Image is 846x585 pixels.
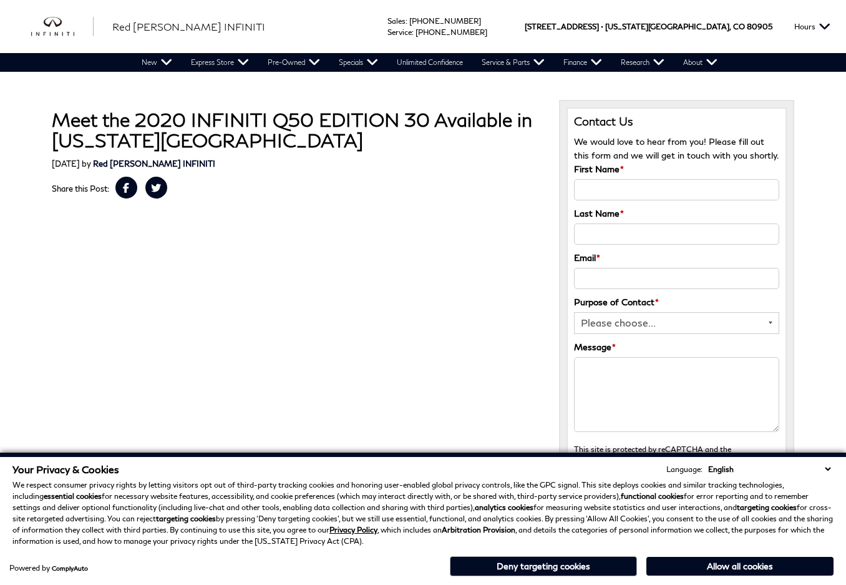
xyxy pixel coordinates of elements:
[182,53,258,72] a: Express Store
[52,564,88,572] a: ComplyAuto
[554,53,611,72] a: Finance
[442,525,515,534] strong: Arbitration Provision
[574,251,600,265] label: Email
[475,503,533,512] strong: analytics cookies
[621,491,684,501] strong: functional cookies
[329,53,387,72] a: Specials
[705,463,834,475] select: Language Select
[9,564,88,572] div: Powered by
[12,463,119,475] span: Your Privacy & Cookies
[387,16,406,26] span: Sales
[387,27,412,37] span: Service
[416,27,487,37] a: [PHONE_NUMBER]
[52,159,80,169] span: [DATE]
[93,159,215,169] a: Red [PERSON_NAME] INFINITI
[112,21,265,32] span: Red [PERSON_NAME] INFINITI
[412,27,414,37] span: :
[406,16,407,26] span: :
[525,22,772,31] a: [STREET_ADDRESS] • [US_STATE][GEOGRAPHIC_DATA], CO 80905
[450,556,637,576] button: Deny targeting cookies
[666,466,703,473] div: Language:
[31,17,94,37] a: infiniti
[132,53,182,72] a: New
[574,136,779,160] span: We would love to hear from you! Please fill out this form and we will get in touch with you shortly.
[472,53,554,72] a: Service & Parts
[574,445,736,467] small: This site is protected by reCAPTCHA and the Google and apply.
[82,159,91,169] span: by
[737,503,797,512] strong: targeting cookies
[574,207,624,220] label: Last Name
[52,109,541,150] h1: Meet the 2020 INFINITI Q50 EDITION 30 Available in [US_STATE][GEOGRAPHIC_DATA]
[12,479,834,547] p: We respect consumer privacy rights by letting visitors opt out of third-party tracking cookies an...
[112,19,265,34] a: Red [PERSON_NAME] INFINITI
[574,295,659,309] label: Purpose of Contact
[674,53,727,72] a: About
[44,491,102,501] strong: essential cookies
[387,53,472,72] a: Unlimited Confidence
[258,53,329,72] a: Pre-Owned
[574,115,779,129] h3: Contact Us
[574,162,624,176] label: First Name
[611,53,674,72] a: Research
[646,557,834,576] button: Allow all cookies
[409,16,481,26] a: [PHONE_NUMBER]
[132,53,727,72] nav: Main Navigation
[52,177,541,205] div: Share this Post:
[329,525,377,534] a: Privacy Policy
[574,340,616,354] label: Message
[31,17,94,37] img: INFINITI
[156,514,216,523] strong: targeting cookies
